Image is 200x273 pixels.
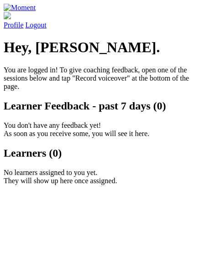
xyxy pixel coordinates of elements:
[4,12,196,29] a: Profile
[4,4,36,12] img: Moment
[4,39,196,56] h1: Hey, [PERSON_NAME].
[4,12,11,19] img: default_avatar-b4e2223d03051bc43aaaccfb402a43260a3f17acc7fafc1603fdf008d6cba3c9.png
[4,100,196,112] h2: Learner Feedback - past 7 days (0)
[4,147,196,159] h2: Learners (0)
[4,169,196,185] p: No learners assigned to you yet. They will show up here once assigned.
[4,121,196,138] p: You don't have any feedback yet! As soon as you receive some, you will see it here.
[26,21,47,29] a: Logout
[4,66,196,91] p: You are logged in! To give coaching feedback, open one of the sessions below and tap "Record voic...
